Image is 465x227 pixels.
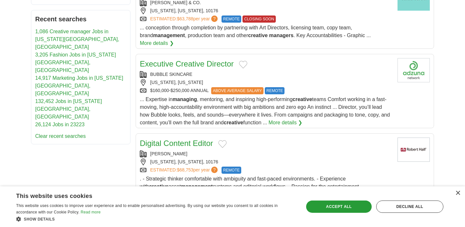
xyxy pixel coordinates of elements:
strong: management [153,33,185,38]
div: [US_STATE], [US_STATE], 10176 [140,7,392,14]
a: Executive Creative Director [140,59,234,68]
span: ... Expertise in , mentoring, and inspiring high-performing teams Comfort working in a fast-movin... [140,97,390,125]
div: BUBBLE SKINCARE [140,71,392,78]
span: ... conception through completion by partnering with Art Directors, licensing team, copy team, br... [140,25,371,38]
span: $63,788 [177,16,193,21]
span: REMOTE [222,167,241,174]
a: 14,917 Marketing Jobs in [US_STATE][GEOGRAPHIC_DATA], [GEOGRAPHIC_DATA] [35,75,123,96]
div: Decline all [376,201,443,213]
div: Close [455,191,460,196]
span: ? [211,167,218,173]
div: This website uses cookies [16,190,279,200]
a: ESTIMATED:$68,753per year? [150,167,219,174]
img: Company logo [398,58,430,82]
div: Show details [16,216,295,222]
div: $160,000-$250,000 ANNUAL [140,87,392,94]
span: ? [211,15,218,22]
strong: creative [248,33,268,38]
a: [PERSON_NAME] [150,151,187,156]
img: Robert Half logo [398,138,430,162]
span: . - Strategic thinker comfortable with ambiguity and fast-paced environments. - Experience with a... [140,176,365,189]
a: 26,124 Jobs in 23223 [35,122,85,127]
a: Digital Content Editor [140,139,213,148]
a: 132,452 Jobs in [US_STATE][GEOGRAPHIC_DATA], [GEOGRAPHIC_DATA] [35,98,102,119]
a: Clear recent searches [35,133,86,139]
a: More details ❯ [269,119,303,127]
button: Add to favorite jobs [218,140,227,148]
div: [US_STATE], [US_STATE] [140,79,392,86]
a: ESTIMATED:$63,788per year? [150,15,219,23]
h2: Recent searches [35,14,126,24]
strong: creative [293,97,312,102]
span: CLOSING SOON [243,15,276,23]
strong: managing [172,97,197,102]
strong: creative [224,120,243,125]
a: 3,205 Fashion Jobs in [US_STATE][GEOGRAPHIC_DATA], [GEOGRAPHIC_DATA] [35,52,116,73]
strong: managers [269,33,294,38]
button: Add to favorite jobs [239,61,247,68]
span: This website uses cookies to improve user experience and to enable personalised advertising. By u... [16,203,278,214]
strong: management [181,184,213,189]
span: REMOTE [222,15,241,23]
a: 1,086 Creative manager Jobs in [US_STATE][GEOGRAPHIC_DATA], [GEOGRAPHIC_DATA] [35,29,119,50]
span: $68,753 [177,167,193,172]
span: Show details [24,217,55,222]
a: Read more, opens a new window [81,210,101,214]
span: REMOTE [265,87,284,94]
a: More details ❯ [140,39,174,47]
div: [US_STATE], [US_STATE], 10176 [140,159,392,165]
strong: creative [149,184,169,189]
div: Accept all [306,201,372,213]
span: ABOVE AVERAGE SALARY [211,87,263,94]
